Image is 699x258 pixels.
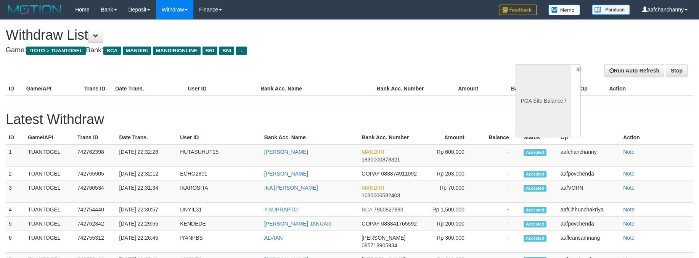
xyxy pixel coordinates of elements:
td: aafChhunchakriya [558,203,620,217]
td: [DATE] 22:31:34 [116,181,177,203]
td: 3 [6,181,25,203]
td: [DATE] 22:32:12 [116,167,177,181]
td: - [476,181,521,203]
td: ECHO2801 [177,167,261,181]
a: ALVIAN [264,235,283,241]
td: 6 [6,231,25,253]
span: BCA [103,47,121,55]
th: ID [6,131,25,145]
td: 742762398 [74,145,116,167]
td: 742760534 [74,181,116,203]
td: TUANTOGEL [25,231,74,253]
td: Rp 70,000 [423,181,476,203]
td: aafpovchenda [558,167,620,181]
td: [DATE] 22:26:45 [116,231,177,253]
th: Op [577,82,606,96]
td: 2 [6,167,25,181]
td: 742755312 [74,231,116,253]
img: Button%20Memo.svg [548,5,580,15]
th: Balance [476,131,521,145]
span: 1030006582403 [362,192,400,198]
span: BCA [362,206,372,213]
div: PGA Site Balance / [516,64,570,137]
td: 742754440 [74,203,116,217]
th: Balance [490,82,543,96]
td: IKAROSITA [177,181,261,203]
th: Date Trans. [116,131,177,145]
a: Note [623,171,635,177]
th: Date Trans. [112,82,185,96]
span: BNI [219,47,234,55]
span: 083874911092 [381,171,417,177]
a: Y.SUPRAPTO [264,206,298,213]
td: 1 [6,145,25,167]
th: Bank Acc. Name [257,82,374,96]
a: [PERSON_NAME] [264,149,308,155]
a: Note [623,149,635,155]
h1: Latest Withdraw [6,112,693,127]
span: 085718905934 [362,242,397,248]
td: UNYIL31 [177,203,261,217]
span: MANDIRI [362,185,384,191]
a: IKA [PERSON_NAME] [264,185,318,191]
a: Run Auto-Refresh [604,64,664,77]
a: [PERSON_NAME] JANUAR [264,221,331,227]
span: [PERSON_NAME] [362,235,405,241]
td: 742762342 [74,217,116,231]
td: - [476,217,521,231]
td: HUTASUHUT15 [177,145,261,167]
th: Amount [423,131,476,145]
td: TUANTOGEL [25,203,74,217]
th: Game/API [25,131,74,145]
td: TUANTOGEL [25,181,74,203]
span: GOPAY [362,171,379,177]
img: Feedback.jpg [499,5,537,15]
td: - [476,145,521,167]
td: aafchanchanny [558,145,620,167]
th: ID [6,82,23,96]
a: Note [623,235,635,241]
td: KENDEDE [177,217,261,231]
span: MANDIRI [123,47,151,55]
span: MANDIRIONLINE [153,47,201,55]
td: TUANTOGEL [25,217,74,231]
th: Action [620,131,693,145]
a: Note [623,206,635,213]
th: Amount [432,82,490,96]
span: Accepted [524,207,546,213]
span: ITOTO > TUANTOGEL [26,47,86,55]
td: IYANPBS [177,231,261,253]
span: Accepted [524,235,546,242]
span: 7960827893 [374,206,403,213]
td: aafleansamnang [558,231,620,253]
a: [PERSON_NAME] [264,171,308,177]
td: aafpovchenda [558,217,620,231]
th: Bank Acc. Number [358,131,423,145]
td: Rp 203,000 [423,167,476,181]
td: - [476,167,521,181]
a: Note [623,221,635,227]
span: MANDIRI [362,149,384,155]
span: 1830000878321 [362,156,400,163]
a: Note [623,185,635,191]
td: aafVORN [558,181,620,203]
th: User ID [177,131,261,145]
span: 083841765592 [381,221,417,227]
img: panduan.png [592,5,630,15]
h1: Withdraw List [6,27,458,43]
td: [DATE] 22:29:55 [116,217,177,231]
th: Game/API [23,82,81,96]
th: Op [558,131,620,145]
span: Accepted [524,149,546,156]
td: TUANTOGEL [25,167,74,181]
a: Stop [666,64,688,77]
span: ... [236,47,246,55]
th: Trans ID [81,82,112,96]
td: - [476,203,521,217]
td: Rp 200,000 [423,217,476,231]
span: BRI [202,47,217,55]
th: Action [606,82,693,96]
td: Rp 1,500,000 [423,203,476,217]
th: Status [521,131,558,145]
span: Accepted [524,185,546,192]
